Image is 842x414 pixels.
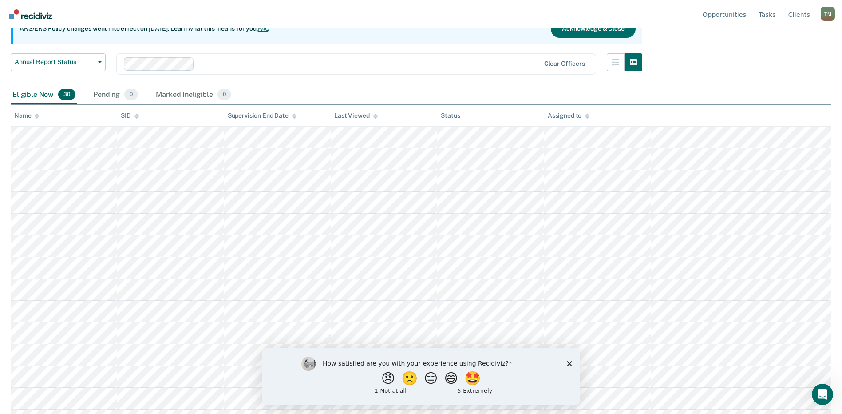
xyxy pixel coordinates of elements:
[11,53,106,71] button: Annual Report Status
[334,112,377,119] div: Last Viewed
[58,89,75,100] span: 30
[9,9,52,19] img: Recidiviz
[551,20,635,38] button: Acknowledge & Close
[441,112,460,119] div: Status
[258,25,270,32] a: FAQ
[121,112,139,119] div: SID
[262,348,580,405] iframe: Survey by Kim from Recidiviz
[548,112,589,119] div: Assigned to
[20,24,270,33] p: ARS/ERS Policy changes went into effect on [DATE]. Learn what this means for you:
[544,60,585,68] div: Clear officers
[154,85,233,105] div: Marked Ineligible0
[91,85,140,105] div: Pending0
[812,384,833,405] iframe: Intercom live chat
[15,58,95,66] span: Annual Report Status
[11,85,77,105] div: Eligible Now30
[217,89,231,100] span: 0
[821,7,835,21] div: T M
[821,7,835,21] button: Profile dropdown button
[14,112,39,119] div: Name
[124,89,138,100] span: 0
[228,112,296,119] div: Supervision End Date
